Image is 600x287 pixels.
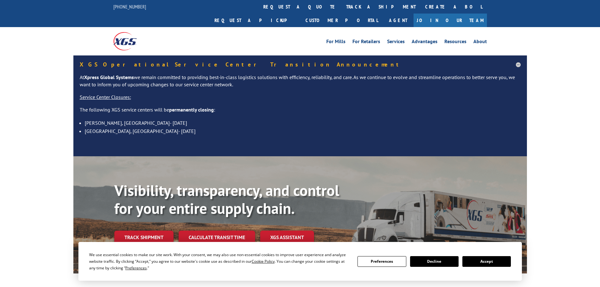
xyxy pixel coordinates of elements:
[78,242,522,281] div: Cookie Consent Prompt
[387,39,405,46] a: Services
[301,14,383,27] a: Customer Portal
[114,231,174,244] a: Track shipment
[85,127,521,135] li: [GEOGRAPHIC_DATA], [GEOGRAPHIC_DATA]- [DATE]
[252,259,275,264] span: Cookie Policy
[412,39,437,46] a: Advantages
[410,256,459,267] button: Decline
[114,181,339,218] b: Visibility, transparency, and control for your entire supply chain.
[169,106,214,113] strong: permanently closing
[89,251,350,271] div: We use essential cookies to make our site work. With your consent, we may also use non-essential ...
[462,256,511,267] button: Accept
[444,39,466,46] a: Resources
[326,39,346,46] a: For Mills
[80,74,521,94] p: At we remain committed to providing best-in-class logistics solutions with efficiency, reliabilit...
[80,94,131,100] u: Service Center Closures:
[80,106,521,119] p: The following XGS service centers will be :
[210,14,301,27] a: Request a pickup
[84,74,134,80] strong: Xpress Global Systems
[80,62,521,67] h5: XGS Operational Service Center Transition Announcement
[260,231,314,244] a: XGS ASSISTANT
[85,119,521,127] li: [PERSON_NAME], [GEOGRAPHIC_DATA]- [DATE]
[125,265,147,271] span: Preferences
[383,14,414,27] a: Agent
[473,39,487,46] a: About
[179,231,255,244] a: Calculate transit time
[414,14,487,27] a: Join Our Team
[357,256,406,267] button: Preferences
[113,3,146,10] a: [PHONE_NUMBER]
[352,39,380,46] a: For Retailers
